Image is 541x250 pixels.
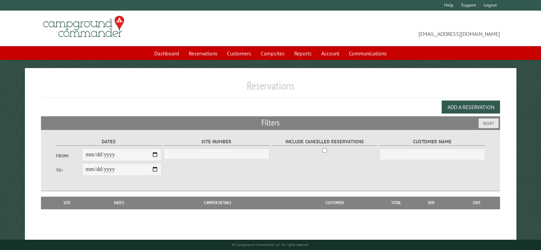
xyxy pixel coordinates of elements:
[150,47,183,60] a: Dashboard
[223,47,255,60] a: Customers
[410,197,453,209] th: Due
[149,197,287,209] th: Camper Details
[232,242,309,247] small: © Campground Commander LLC. All rights reserved.
[290,47,316,60] a: Reports
[41,79,500,98] h1: Reservations
[382,197,410,209] th: Total
[41,116,500,129] h2: Filters
[257,47,289,60] a: Campsites
[56,138,162,146] label: Dates
[164,138,270,146] label: Site Number
[56,153,82,159] label: From:
[44,197,89,209] th: Site
[479,118,499,128] button: Reset
[185,47,222,60] a: Reservations
[271,19,500,38] span: [EMAIL_ADDRESS][DOMAIN_NAME]
[317,47,343,60] a: Account
[380,138,485,146] label: Customer Name
[345,47,391,60] a: Communications
[272,138,378,146] label: Include Cancelled Reservations
[89,197,149,209] th: Dates
[56,167,82,173] label: To:
[453,197,500,209] th: Edit
[442,101,500,114] button: Add a Reservation
[41,13,126,40] img: Campground Commander
[287,197,383,209] th: Customer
